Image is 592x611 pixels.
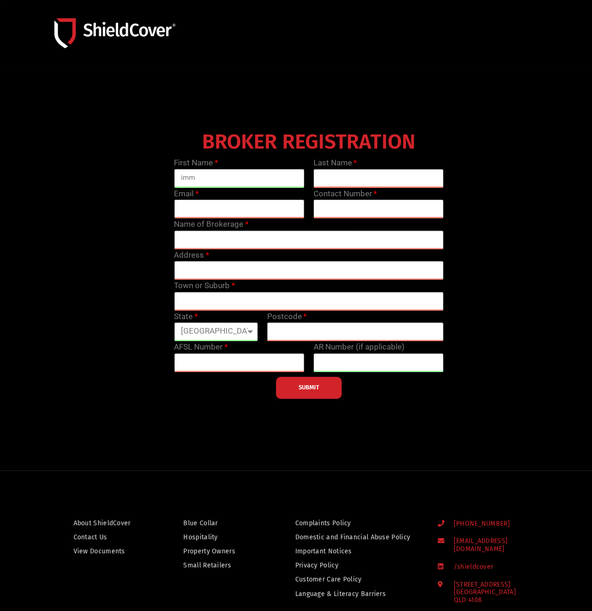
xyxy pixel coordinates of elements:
a: Complaints Policy [295,517,420,529]
span: Contact Us [74,531,107,543]
label: Address [174,249,209,261]
a: About ShieldCover [74,517,143,529]
div: [GEOGRAPHIC_DATA] [453,589,516,604]
a: [EMAIL_ADDRESS][DOMAIN_NAME] [438,537,553,553]
span: Blue Collar [183,517,217,529]
a: View Documents [74,545,143,557]
div: QLD 4108 [453,596,516,604]
label: AFSL Number [174,341,227,353]
span: /shieldcover [446,563,493,571]
span: View Documents [74,545,125,557]
label: Email [174,188,198,200]
h4: BROKER REGISTRATION [169,136,448,148]
label: First Name [174,157,217,169]
label: AR Number (if applicable) [314,341,405,353]
a: Small Retailers [183,559,255,571]
span: Small Retailers [183,559,231,571]
label: Postcode [267,311,306,323]
span: [STREET_ADDRESS] [446,581,516,604]
a: /shieldcover [438,563,553,571]
span: Domestic and Financial Abuse Policy [295,531,410,543]
label: Name of Brokerage [174,218,248,231]
a: Privacy Policy [295,559,420,571]
a: Important Notices [295,545,420,557]
a: Property Owners [183,545,255,557]
label: Last Name [314,157,357,169]
img: Shield-Cover-Underwriting-Australia-logo-full [54,18,175,48]
span: About ShieldCover [74,517,131,529]
span: [PHONE_NUMBER] [446,520,510,528]
label: Town or Suburb [174,280,234,292]
span: Hospitality [183,531,217,543]
a: Blue Collar [183,517,255,529]
a: Contact Us [74,531,143,543]
span: [EMAIL_ADDRESS][DOMAIN_NAME] [446,537,552,553]
button: SUBMIT [276,377,342,399]
span: Property Owners [183,545,235,557]
a: [PHONE_NUMBER] [438,520,553,528]
span: Privacy Policy [295,559,338,571]
span: Important Notices [295,545,352,557]
label: State [174,311,197,323]
span: Complaints Policy [295,517,351,529]
a: Domestic and Financial Abuse Policy [295,531,420,543]
span: Language & Literacy Barriers [295,588,385,600]
label: Contact Number [314,188,377,200]
span: SUBMIT [299,387,319,388]
span: Customer Care Policy [295,574,361,585]
a: Customer Care Policy [295,574,420,585]
a: Hospitality [183,531,255,543]
a: Language & Literacy Barriers [295,588,420,600]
